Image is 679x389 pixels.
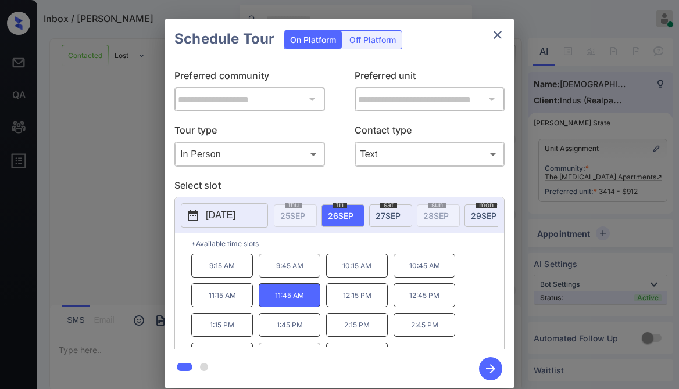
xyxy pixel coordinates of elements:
[394,283,455,307] p: 12:45 PM
[191,343,253,366] p: 3:15 PM
[380,201,397,208] span: sat
[355,69,505,87] p: Preferred unit
[394,313,455,337] p: 2:45 PM
[191,254,253,278] p: 9:15 AM
[165,19,284,59] h2: Schedule Tour
[326,313,388,337] p: 2:15 PM
[326,343,388,366] p: 4:15 PM
[476,201,497,208] span: mon
[376,211,401,221] span: 27 SEP
[472,354,509,384] button: btn-next
[369,204,412,227] div: date-select
[326,254,388,278] p: 10:15 AM
[181,203,268,228] button: [DATE]
[191,283,253,307] p: 11:15 AM
[344,31,402,49] div: Off Platform
[326,283,388,307] p: 12:15 PM
[333,201,347,208] span: fri
[284,31,342,49] div: On Platform
[259,343,320,366] p: 3:45 PM
[259,283,320,307] p: 11:45 AM
[174,178,505,197] p: Select slot
[328,211,353,221] span: 26 SEP
[191,313,253,337] p: 1:15 PM
[206,208,235,222] p: [DATE]
[464,204,508,227] div: date-select
[394,254,455,278] p: 10:45 AM
[471,211,496,221] span: 29 SEP
[174,69,325,87] p: Preferred community
[259,254,320,278] p: 9:45 AM
[191,233,504,254] p: *Available time slots
[321,204,364,227] div: date-select
[486,23,509,46] button: close
[174,123,325,142] p: Tour type
[355,123,505,142] p: Contact type
[259,313,320,337] p: 1:45 PM
[358,145,502,164] div: Text
[177,145,322,164] div: In Person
